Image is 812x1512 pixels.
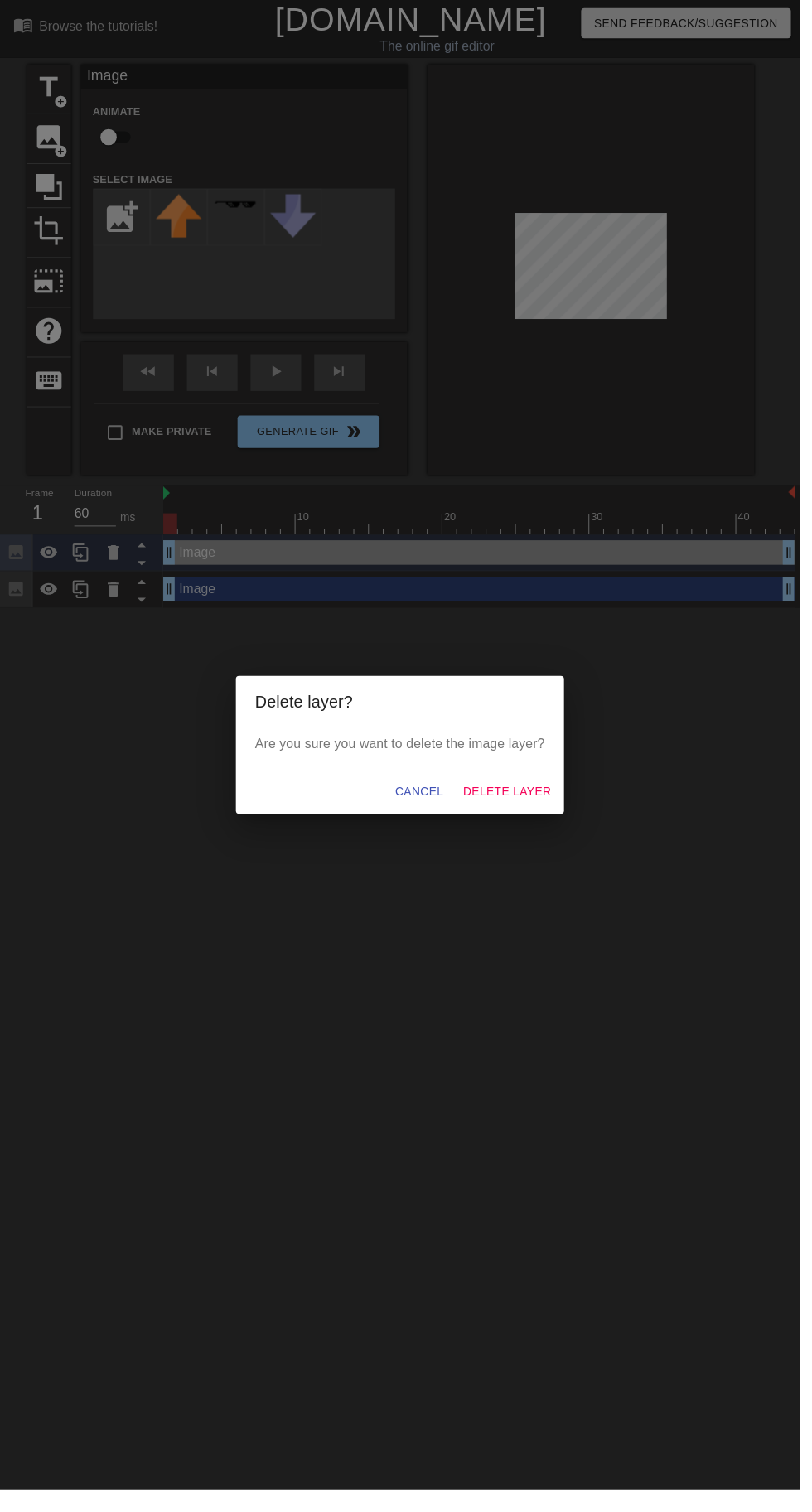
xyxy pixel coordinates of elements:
span: Delete Layer [470,794,559,814]
button: Delete Layer [463,789,566,819]
span: Cancel [401,794,450,814]
p: Are you sure you want to delete the image layer? [259,746,553,766]
button: Cancel [394,789,457,819]
h2: Delete layer? [259,699,553,726]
